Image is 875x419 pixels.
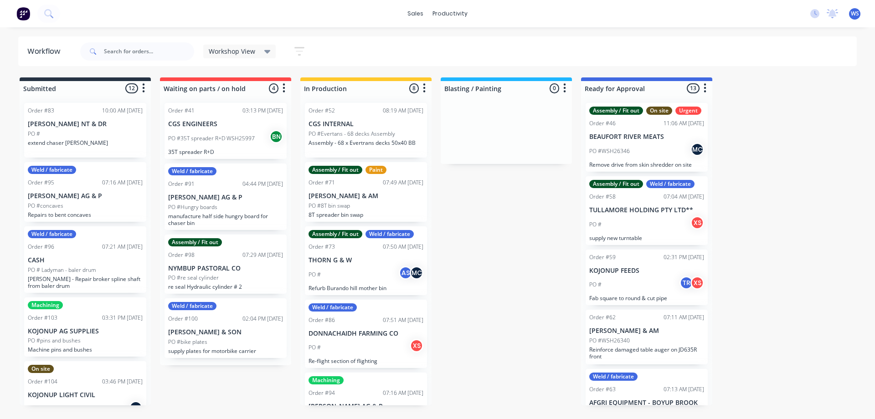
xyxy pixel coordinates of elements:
p: [PERSON_NAME] & AM [589,327,704,335]
div: Urgent [675,107,701,115]
div: Order #91 [168,180,195,188]
div: Weld / fabricate [168,302,216,310]
p: Fab square to round & cut pipe [589,295,704,301]
div: Weld / fabricate [309,303,357,312]
p: CGS ENGINEERS [168,120,283,128]
p: Repairs to bent concaves [28,211,143,218]
div: Assembly / Fit outWeld / fabricateOrder #7307:50 AM [DATE]THORN G & WPO #ASMCRefurb Burando hill ... [305,226,427,295]
div: 07:11 AM [DATE] [664,313,704,322]
div: Paint [365,166,386,174]
div: Order #41 [168,107,195,115]
div: Assembly / Fit outOn siteUrgentOrder #4611:06 AM [DATE]BEAUFORT RIVER MEATSPO #WSH26346MCRemove d... [586,103,708,172]
p: [PERSON_NAME] AG & P [309,403,423,410]
div: AS [399,266,412,280]
p: PO #pins and bushes [28,337,81,345]
div: Workflow [27,46,65,57]
div: 07:04 AM [DATE] [664,193,704,201]
div: Weld / fabricate [646,180,695,188]
div: 02:04 PM [DATE] [242,315,283,323]
div: Weld / fabricateOrder #8607:51 AM [DATE]DONNACHAIDH FARMING COPO #XSRe-flight section of flighting [305,300,427,368]
p: re seal Hydraulic cylinder # 2 [168,283,283,290]
img: Factory [16,7,30,20]
p: PO #WSH26340 [589,337,630,345]
p: Machine pins and bushes [28,346,143,353]
p: KOJONUP LIGHT CIVIL [28,391,143,399]
p: PO #8T bin swap [309,202,350,210]
div: Assembly / Fit out [589,107,643,115]
p: 35T spreader R+D [168,148,283,155]
div: Assembly / Fit outOrder #9807:29 AM [DATE]NYMBUP PASTORAL COPO #re seal cylinderre seal Hydraulic... [165,235,287,294]
div: Order #73 [309,243,335,251]
p: PO # [309,343,321,352]
div: 07:51 AM [DATE] [383,316,423,324]
p: PO #concaves [28,202,63,210]
p: NYMBUP PASTORAL CO [168,265,283,272]
div: Assembly / Fit out [309,166,362,174]
div: Order #46 [589,119,616,128]
div: Weld / fabricateOrder #9104:44 PM [DATE][PERSON_NAME] AG & PPO #Hungry boardsmanufacture half sid... [165,164,287,230]
p: Reinforce damaged table auger on JD635R front [589,346,704,360]
div: Order #103 [28,314,57,322]
p: BEAUFORT RIVER MEATS [589,133,704,141]
p: PO # [309,271,321,279]
p: CASH [28,256,143,264]
p: [PERSON_NAME] NT & DR [28,120,143,128]
div: 11:06 AM [DATE] [664,119,704,128]
div: Order #5208:19 AM [DATE]CGS INTERNALPO #Evertans - 68 decks AssemblyAssembly - 68 x Evertrans dec... [305,103,427,158]
span: WS [851,10,859,18]
div: 03:31 PM [DATE] [102,314,143,322]
p: Remove drive from skin shredder on site [589,161,704,168]
div: 08:19 AM [DATE] [383,107,423,115]
div: Order #5902:31 PM [DATE]KOJONUP FEEDSPO #TRXSFab square to round & cut pipe [586,250,708,306]
div: Order #86 [309,316,335,324]
p: KOJONUP FEEDS [589,267,704,275]
p: PO #bike plates [168,338,207,346]
div: sales [403,7,428,20]
div: Order #98 [168,251,195,259]
div: Assembly / Fit out [309,230,362,238]
p: Refurb Burando hill mother bin [309,285,423,291]
div: Weld / fabricateOrder #9607:21 AM [DATE]CASHPO # Ladyman - baler drum[PERSON_NAME] - Repair broke... [24,226,146,293]
div: MC [690,143,704,156]
p: PO # [589,281,602,289]
p: PO # [28,130,40,138]
div: Order #4103:13 PM [DATE]CGS ENGINEERSPO #35T spreader R+D WSH25997BN35T spreader R+D [165,103,287,159]
div: 07:16 AM [DATE] [102,179,143,187]
div: 07:49 AM [DATE] [383,179,423,187]
div: Order #59 [589,253,616,261]
p: manufacture half side hungry board for chaser bin [168,213,283,226]
p: [PERSON_NAME] & AM [309,192,423,200]
p: PO #35T spreader R+D WSH25997 [168,134,255,143]
p: [PERSON_NAME] AG & P [168,194,283,201]
p: extend chaser [PERSON_NAME] [28,139,143,146]
input: Search for orders... [104,42,194,61]
div: Assembly / Fit outPaintOrder #7107:49 AM [DATE][PERSON_NAME] & AMPO #8T bin swap8T spreader bin swap [305,162,427,222]
div: Order #104 [28,378,57,386]
div: Order #58 [589,193,616,201]
div: 07:21 AM [DATE] [102,243,143,251]
div: Order #71 [309,179,335,187]
div: MC [129,401,143,414]
p: AFGRI EQUIPMENT - BOYUP BROOK [589,399,704,407]
div: 10:00 AM [DATE] [102,107,143,115]
div: XS [690,216,704,230]
p: Re-flight section of flighting [309,358,423,364]
div: Assembly / Fit outWeld / fabricateOrder #5807:04 AM [DATE]TULLAMORE HOLDING PTY LTD**PO #XSsupply... [586,176,708,245]
p: [PERSON_NAME] AG & P [28,192,143,200]
p: PO # Ladyman - baler drum [28,266,96,274]
p: KOJONUP AG SUPPLIES [28,327,143,335]
div: XS [690,276,704,290]
div: Weld / fabricate [28,230,76,238]
div: Order #95 [28,179,54,187]
p: supply new turntable [589,235,704,241]
p: [PERSON_NAME] & SON [168,328,283,336]
div: 07:29 AM [DATE] [242,251,283,259]
p: PO #Evertans - 68 decks Assembly [309,130,395,138]
p: [PERSON_NAME] - Repair broker spline shaft from baler drum [28,276,143,289]
div: On site [28,365,54,373]
div: BN [269,130,283,143]
p: CGS INTERNAL [309,120,423,128]
div: XS [410,339,423,353]
p: 8T spreader bin swap [309,211,423,218]
p: PO #Hungry boards [168,203,217,211]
